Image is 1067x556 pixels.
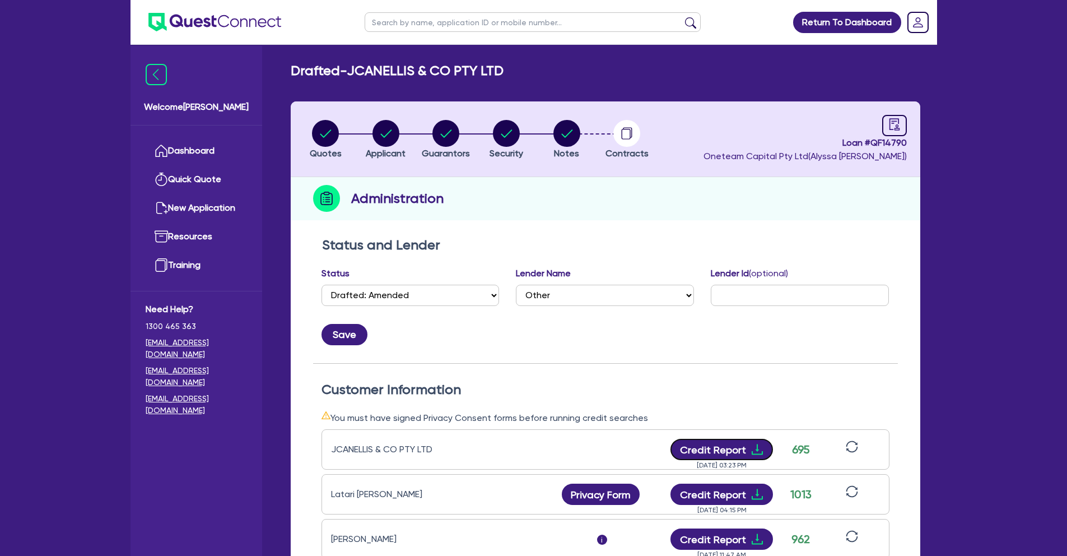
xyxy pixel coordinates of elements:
[146,251,247,280] a: Training
[749,268,788,279] span: (optional)
[703,136,907,150] span: Loan # QF14790
[322,237,889,253] h2: Status and Lender
[711,267,788,280] label: Lender Id
[146,64,167,85] img: icon-menu-close
[322,324,367,345] button: Save
[148,13,281,31] img: quest-connect-logo-blue
[846,485,858,498] span: sync
[365,12,701,32] input: Search by name, application ID or mobile number...
[310,148,342,159] span: Quotes
[146,303,247,316] span: Need Help?
[146,365,247,388] a: [EMAIL_ADDRESS][DOMAIN_NAME]
[842,530,861,549] button: sync
[331,532,471,546] div: [PERSON_NAME]
[553,119,581,161] button: Notes
[842,485,861,504] button: sync
[489,119,524,161] button: Security
[146,194,247,223] a: New Application
[155,230,168,243] img: resources
[787,531,815,548] div: 962
[846,530,858,543] span: sync
[146,337,247,360] a: [EMAIL_ADDRESS][DOMAIN_NAME]
[146,393,247,416] a: [EMAIL_ADDRESS][DOMAIN_NAME]
[155,201,168,215] img: new-application
[331,443,471,456] div: JCANELLIS & CO PTY LTD
[421,119,470,161] button: Guarantors
[322,411,889,425] div: You must have signed Privacy Consent forms before running credit searches
[787,441,815,458] div: 695
[787,486,815,503] div: 1013
[366,148,406,159] span: Applicant
[313,185,340,212] img: step-icon
[751,532,764,546] span: download
[155,173,168,186] img: quick-quote
[322,267,350,280] label: Status
[146,321,247,332] span: 1300 465 363
[703,151,907,161] span: Oneteam Capital Pty Ltd ( Alyssa [PERSON_NAME] )
[365,119,406,161] button: Applicant
[605,148,649,159] span: Contracts
[670,529,773,550] button: Credit Reportdownload
[670,484,773,505] button: Credit Reportdownload
[351,188,444,208] h2: Administration
[291,63,504,79] h2: Drafted - JCANELLIS & CO PTY LTD
[842,440,861,460] button: sync
[903,8,933,37] a: Dropdown toggle
[490,148,523,159] span: Security
[751,443,764,456] span: download
[155,258,168,272] img: training
[670,439,773,460] button: Credit Reportdownload
[882,115,907,136] a: audit
[331,488,471,501] div: Latari [PERSON_NAME]
[597,535,607,545] span: i
[516,267,571,280] label: Lender Name
[309,119,342,161] button: Quotes
[751,488,764,501] span: download
[793,12,901,33] a: Return To Dashboard
[322,382,889,398] h2: Customer Information
[146,137,247,165] a: Dashboard
[846,441,858,453] span: sync
[144,100,249,114] span: Welcome [PERSON_NAME]
[422,148,470,159] span: Guarantors
[146,223,247,251] a: Resources
[605,119,649,161] button: Contracts
[554,148,579,159] span: Notes
[146,165,247,194] a: Quick Quote
[888,118,901,131] span: audit
[562,484,640,505] button: Privacy Form
[322,411,330,420] span: warning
